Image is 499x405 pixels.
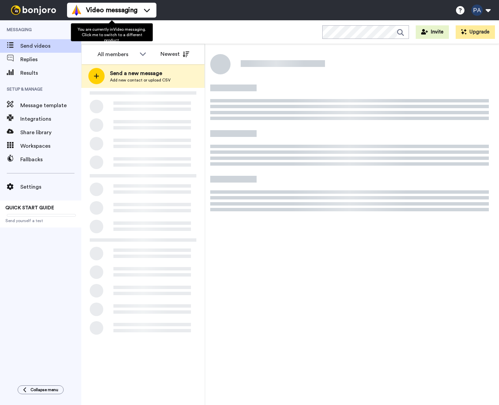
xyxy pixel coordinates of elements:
button: Upgrade [456,25,495,39]
img: vm-color.svg [71,5,82,16]
span: Collapse menu [30,387,58,392]
span: Send a new message [110,69,171,77]
button: Newest [155,47,194,61]
button: Collapse menu [18,385,64,394]
span: You are currently in Video messaging . Click me to switch to a different product. [78,27,146,42]
span: QUICK START GUIDE [5,206,54,210]
span: Send yourself a test [5,218,76,223]
span: Share library [20,128,81,137]
span: Settings [20,183,81,191]
span: Send videos [20,42,81,50]
button: Invite [416,25,449,39]
span: Integrations [20,115,81,123]
div: All members [97,50,136,58]
span: Fallbacks [20,156,81,164]
span: Workspaces [20,142,81,150]
span: Results [20,69,81,77]
span: Message template [20,101,81,110]
span: Video messaging [86,5,137,15]
span: Add new contact or upload CSV [110,77,171,83]
img: bj-logo-header-white.svg [8,5,59,15]
span: Replies [20,55,81,64]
